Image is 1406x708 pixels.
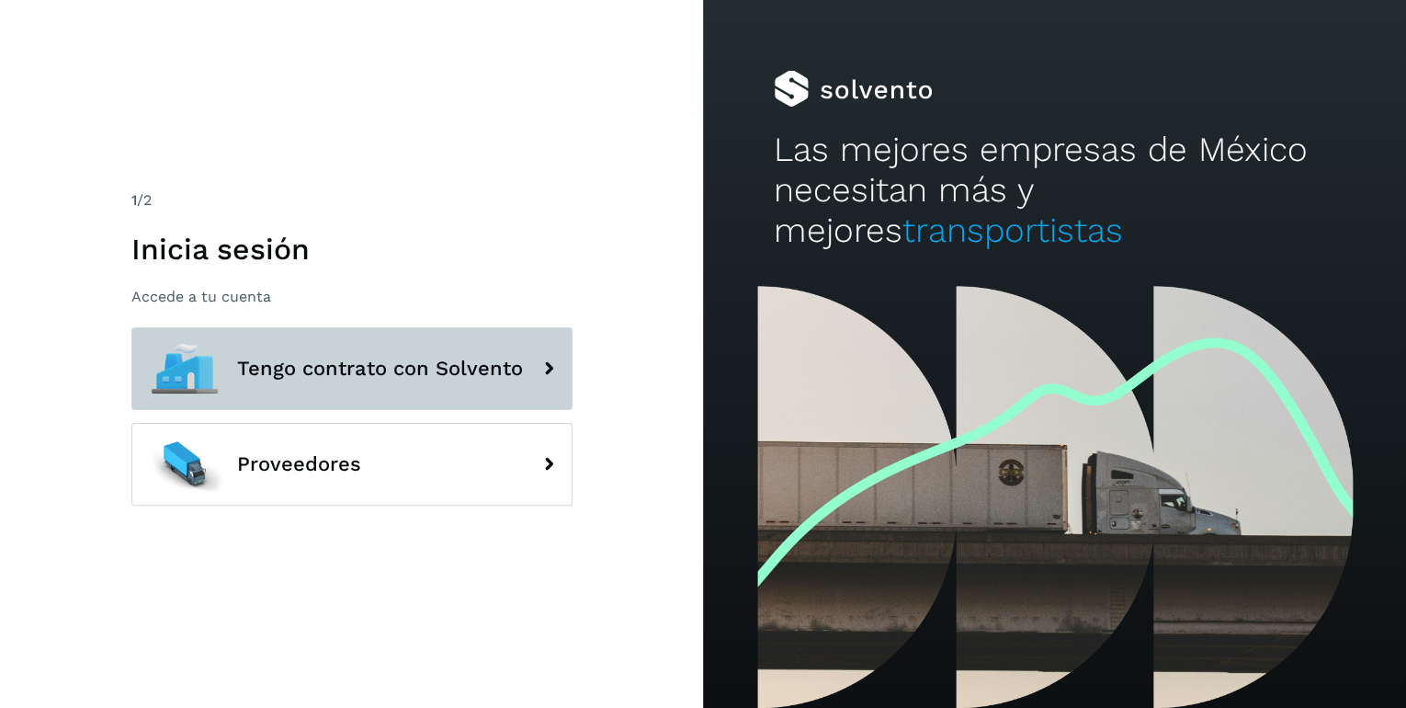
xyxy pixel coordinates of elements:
button: Tengo contrato con Solvento [131,327,573,410]
span: Tengo contrato con Solvento [237,358,523,380]
h2: Las mejores empresas de México necesitan más y mejores [774,130,1336,252]
div: /2 [131,189,573,211]
span: Proveedores [237,453,361,475]
span: 1 [131,191,137,209]
button: Proveedores [131,423,573,506]
span: transportistas [902,211,1123,250]
h1: Inicia sesión [131,232,573,267]
p: Accede a tu cuenta [131,288,573,305]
